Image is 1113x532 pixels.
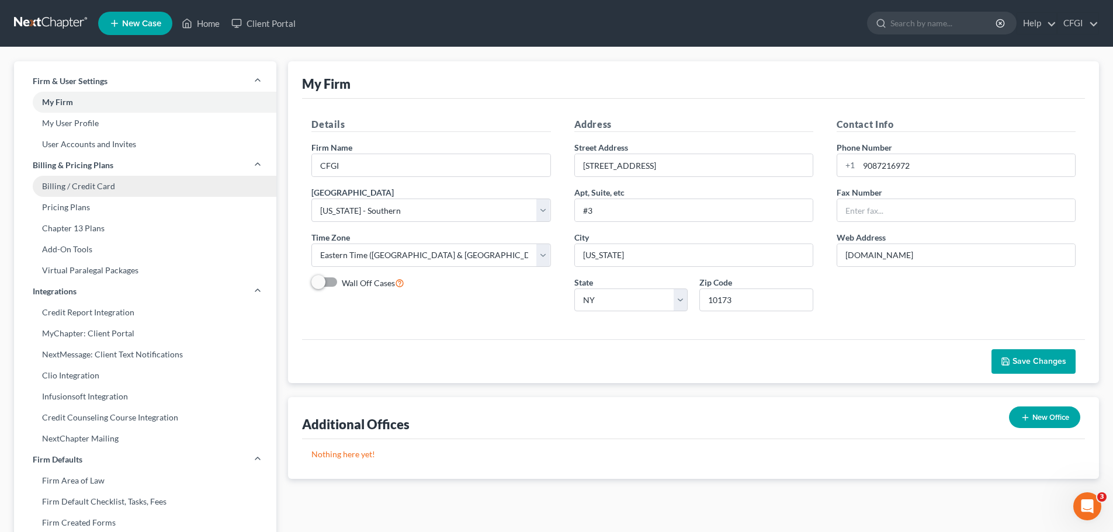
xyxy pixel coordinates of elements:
[176,13,226,34] a: Home
[14,407,276,428] a: Credit Counseling Course Integration
[33,159,113,171] span: Billing & Pricing Plans
[575,244,813,266] input: Enter city...
[14,197,276,218] a: Pricing Plans
[575,199,813,221] input: (optional)
[859,154,1075,176] input: Enter phone...
[14,92,276,113] a: My Firm
[574,231,589,244] label: City
[1057,13,1098,34] a: CFGI
[574,117,813,132] h5: Address
[33,75,108,87] span: Firm & User Settings
[14,176,276,197] a: Billing / Credit Card
[14,155,276,176] a: Billing & Pricing Plans
[1009,406,1080,428] button: New Office
[311,117,550,132] h5: Details
[574,186,625,199] label: Apt, Suite, etc
[122,19,161,28] span: New Case
[14,218,276,239] a: Chapter 13 Plans
[14,470,276,491] a: Firm Area of Law
[311,142,352,152] span: Firm Name
[14,449,276,470] a: Firm Defaults
[14,323,276,344] a: MyChapter: Client Portal
[14,239,276,260] a: Add-On Tools
[699,276,732,288] label: Zip Code
[14,365,276,386] a: Clio Integration
[837,154,859,176] div: +1
[1073,492,1101,520] iframe: Intercom live chat
[837,117,1076,132] h5: Contact Info
[14,386,276,407] a: Infusionsoft Integration
[342,278,395,288] span: Wall Off Cases
[311,231,350,244] label: Time Zone
[1097,492,1107,502] span: 3
[312,154,550,176] input: Enter name...
[33,454,82,465] span: Firm Defaults
[837,199,1075,221] input: Enter fax...
[837,186,882,199] label: Fax Number
[14,281,276,302] a: Integrations
[837,141,892,154] label: Phone Number
[699,288,813,312] input: XXXXX
[311,186,394,199] label: [GEOGRAPHIC_DATA]
[14,491,276,512] a: Firm Default Checklist, Tasks, Fees
[837,244,1075,266] input: Enter web address....
[311,448,1076,460] p: Nothing here yet!
[575,154,813,176] input: Enter address...
[837,231,886,244] label: Web Address
[302,75,351,92] div: My Firm
[1013,356,1066,366] span: Save Changes
[14,113,276,134] a: My User Profile
[302,416,410,433] div: Additional Offices
[33,286,77,297] span: Integrations
[14,260,276,281] a: Virtual Paralegal Packages
[14,344,276,365] a: NextMessage: Client Text Notifications
[226,13,301,34] a: Client Portal
[14,134,276,155] a: User Accounts and Invites
[14,302,276,323] a: Credit Report Integration
[574,141,628,154] label: Street Address
[1017,13,1056,34] a: Help
[14,71,276,92] a: Firm & User Settings
[890,12,997,34] input: Search by name...
[14,428,276,449] a: NextChapter Mailing
[574,276,593,288] label: State
[991,349,1076,374] button: Save Changes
